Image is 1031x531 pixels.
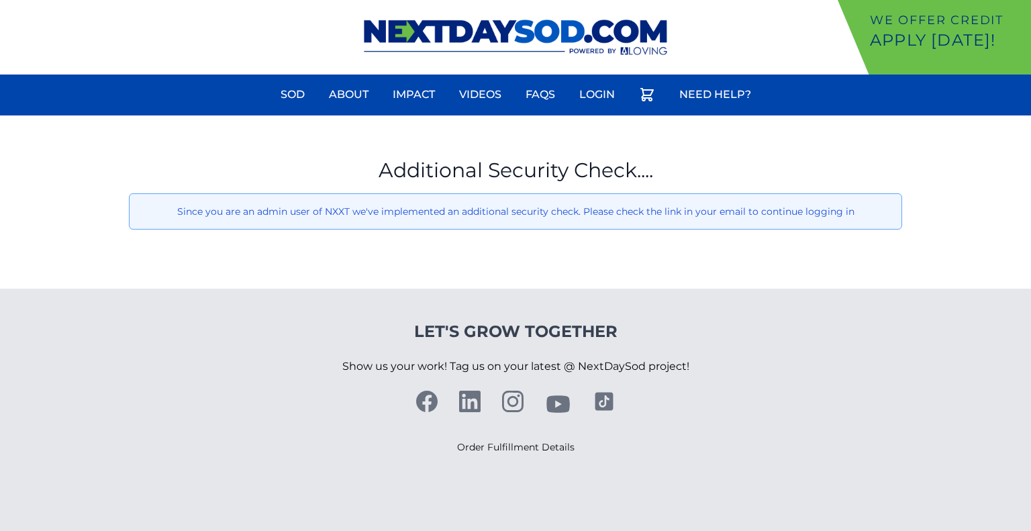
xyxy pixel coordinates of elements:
a: Videos [451,79,509,111]
p: Apply [DATE]! [870,30,1026,51]
a: Sod [273,79,313,111]
a: About [321,79,377,111]
a: Need Help? [671,79,759,111]
a: Order Fulfillment Details [457,441,575,453]
a: Login [571,79,623,111]
p: Since you are an admin user of NXXT we've implemented an additional security check. Please check ... [140,205,891,218]
p: We offer Credit [870,11,1026,30]
p: Show us your work! Tag us on your latest @ NextDaySod project! [342,342,689,391]
h4: Let's Grow Together [342,321,689,342]
a: Impact [385,79,443,111]
a: FAQs [518,79,563,111]
h1: Additional Security Check.... [129,158,902,183]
